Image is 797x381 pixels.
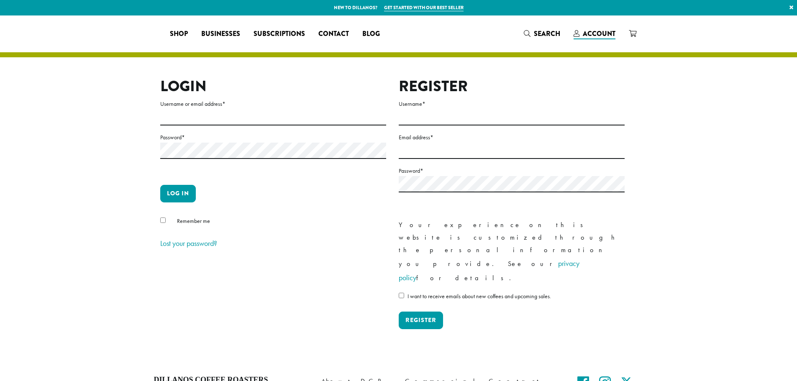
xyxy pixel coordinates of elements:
[160,185,196,202] button: Log in
[399,166,625,176] label: Password
[399,99,625,109] label: Username
[517,27,567,41] a: Search
[160,77,386,95] h2: Login
[163,27,195,41] a: Shop
[160,99,386,109] label: Username or email address
[254,29,305,39] span: Subscriptions
[362,29,380,39] span: Blog
[201,29,240,39] span: Businesses
[399,258,579,282] a: privacy policy
[177,217,210,225] span: Remember me
[318,29,349,39] span: Contact
[399,132,625,143] label: Email address
[160,238,217,248] a: Lost your password?
[407,292,551,300] span: I want to receive emails about new coffees and upcoming sales.
[399,312,443,329] button: Register
[399,219,625,285] p: Your experience on this website is customized through the personal information you provide. See o...
[534,29,560,38] span: Search
[399,77,625,95] h2: Register
[399,293,404,298] input: I want to receive emails about new coffees and upcoming sales.
[583,29,615,38] span: Account
[170,29,188,39] span: Shop
[160,132,386,143] label: Password
[384,4,464,11] a: Get started with our best seller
